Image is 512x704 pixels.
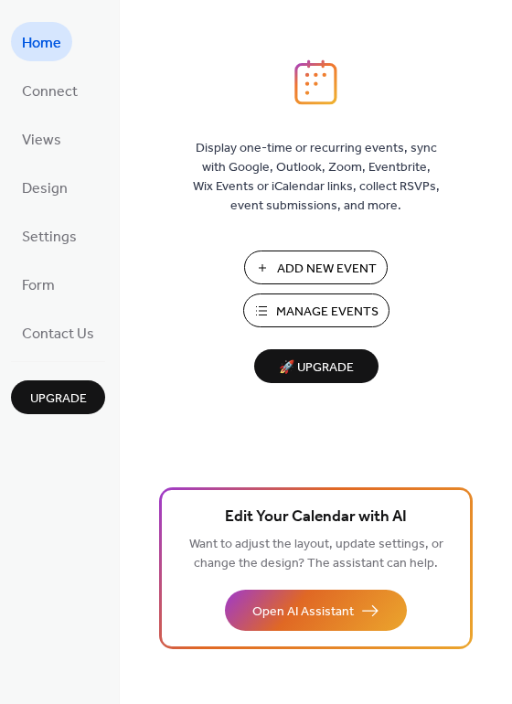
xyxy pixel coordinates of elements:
[294,59,336,105] img: logo_icon.svg
[22,272,55,300] span: Form
[22,320,94,348] span: Contact Us
[11,22,72,61] a: Home
[30,389,87,409] span: Upgrade
[225,590,407,631] button: Open AI Assistant
[11,313,105,352] a: Contact Us
[277,260,377,279] span: Add New Event
[22,175,68,203] span: Design
[11,380,105,414] button: Upgrade
[276,303,379,322] span: Manage Events
[11,167,79,207] a: Design
[243,293,389,327] button: Manage Events
[189,532,443,576] span: Want to adjust the layout, update settings, or change the design? The assistant can help.
[22,29,61,58] span: Home
[11,264,66,304] a: Form
[11,70,89,110] a: Connect
[22,78,78,106] span: Connect
[22,126,61,155] span: Views
[244,251,388,284] button: Add New Event
[225,505,407,530] span: Edit Your Calendar with AI
[252,603,354,622] span: Open AI Assistant
[254,349,379,383] button: 🚀 Upgrade
[11,216,88,255] a: Settings
[193,139,440,216] span: Display one-time or recurring events, sync with Google, Outlook, Zoom, Eventbrite, Wix Events or ...
[265,356,368,380] span: 🚀 Upgrade
[11,119,72,158] a: Views
[22,223,77,251] span: Settings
